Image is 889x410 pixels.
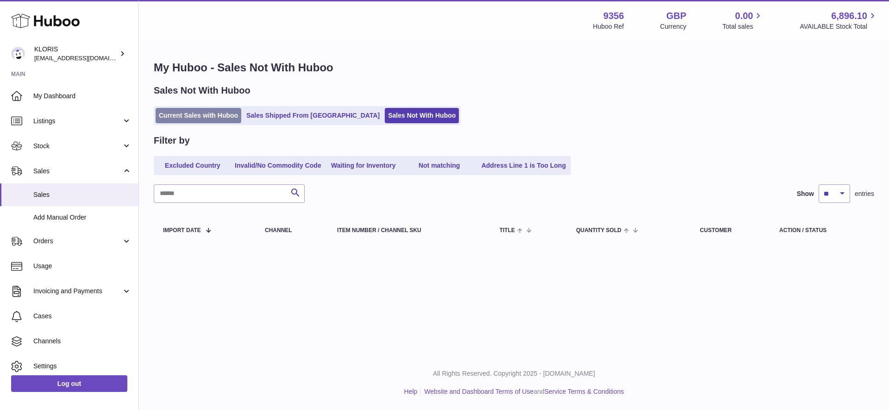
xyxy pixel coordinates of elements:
[232,158,325,173] a: Invalid/No Commodity Code
[33,213,131,222] span: Add Manual Order
[33,92,131,101] span: My Dashboard
[33,287,122,296] span: Invoicing and Payments
[156,108,241,123] a: Current Sales with Huboo
[797,189,814,198] label: Show
[33,190,131,199] span: Sales
[666,10,686,22] strong: GBP
[33,237,122,246] span: Orders
[154,60,874,75] h1: My Huboo - Sales Not With Huboo
[700,227,761,233] div: Customer
[11,375,127,392] a: Log out
[545,388,624,395] a: Service Terms & Conditions
[478,158,570,173] a: Address Line 1 is Too Long
[421,387,624,396] li: and
[722,10,764,31] a: 0.00 Total sales
[33,167,122,176] span: Sales
[337,227,481,233] div: Item Number / Channel SKU
[154,84,250,97] h2: Sales Not With Huboo
[593,22,624,31] div: Huboo Ref
[33,362,131,371] span: Settings
[855,189,874,198] span: entries
[33,337,131,346] span: Channels
[33,312,131,321] span: Cases
[146,369,882,378] p: All Rights Reserved. Copyright 2025 - [DOMAIN_NAME]
[163,227,201,233] span: Import date
[831,10,867,22] span: 6,896.10
[576,227,621,233] span: Quantity Sold
[779,227,865,233] div: Action / Status
[33,262,131,271] span: Usage
[722,22,764,31] span: Total sales
[243,108,383,123] a: Sales Shipped From [GEOGRAPHIC_DATA]
[424,388,533,395] a: Website and Dashboard Terms of Use
[500,227,515,233] span: Title
[156,158,230,173] a: Excluded Country
[34,45,118,63] div: KLORIS
[800,10,878,31] a: 6,896.10 AVAILABLE Stock Total
[404,388,418,395] a: Help
[34,54,136,62] span: [EMAIL_ADDRESS][DOMAIN_NAME]
[33,142,122,151] span: Stock
[660,22,687,31] div: Currency
[402,158,476,173] a: Not matching
[800,22,878,31] span: AVAILABLE Stock Total
[326,158,401,173] a: Waiting for Inventory
[385,108,459,123] a: Sales Not With Huboo
[33,117,122,126] span: Listings
[11,47,25,61] img: huboo@kloriscbd.com
[154,134,190,147] h2: Filter by
[735,10,753,22] span: 0.00
[265,227,319,233] div: Channel
[603,10,624,22] strong: 9356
